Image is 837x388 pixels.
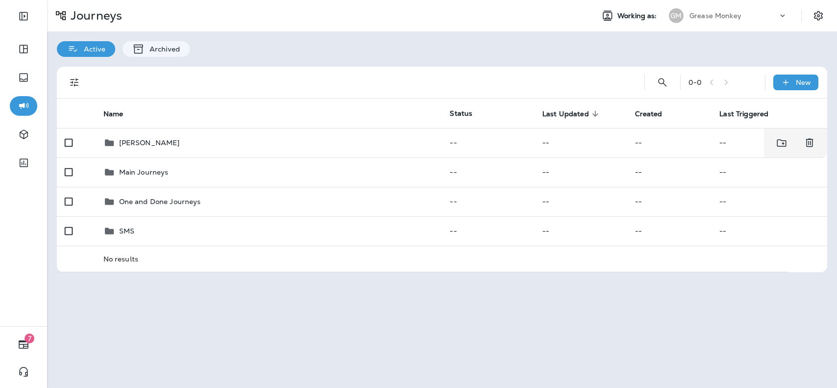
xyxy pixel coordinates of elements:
[635,109,675,118] span: Created
[103,109,136,118] span: Name
[627,216,712,246] td: --
[119,198,201,206] p: One and Done Journeys
[796,78,811,86] p: New
[635,110,662,118] span: Created
[711,157,827,187] td: --
[653,73,672,92] button: Search Journeys
[67,8,122,23] p: Journeys
[534,157,627,187] td: --
[627,187,712,216] td: --
[772,133,792,153] button: Move to folder
[442,187,534,216] td: --
[25,334,34,343] span: 7
[119,139,180,147] p: [PERSON_NAME]
[96,246,789,272] td: No results
[627,157,712,187] td: --
[534,128,627,157] td: --
[442,128,534,157] td: --
[719,109,781,118] span: Last Triggered
[711,187,827,216] td: --
[627,128,712,157] td: --
[79,45,105,53] p: Active
[542,109,602,118] span: Last Updated
[119,168,169,176] p: Main Journeys
[800,133,819,153] button: Delete
[65,73,84,92] button: Filters
[711,128,788,157] td: --
[542,110,589,118] span: Last Updated
[442,216,534,246] td: --
[450,109,472,118] span: Status
[711,216,827,246] td: --
[534,216,627,246] td: --
[719,110,768,118] span: Last Triggered
[10,6,37,26] button: Expand Sidebar
[688,78,702,86] div: 0 - 0
[442,157,534,187] td: --
[10,335,37,354] button: 7
[534,187,627,216] td: --
[103,110,124,118] span: Name
[119,227,134,235] p: SMS
[669,8,684,23] div: GM
[689,12,741,20] p: Grease Monkey
[145,45,180,53] p: Archived
[617,12,659,20] span: Working as:
[810,7,827,25] button: Settings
